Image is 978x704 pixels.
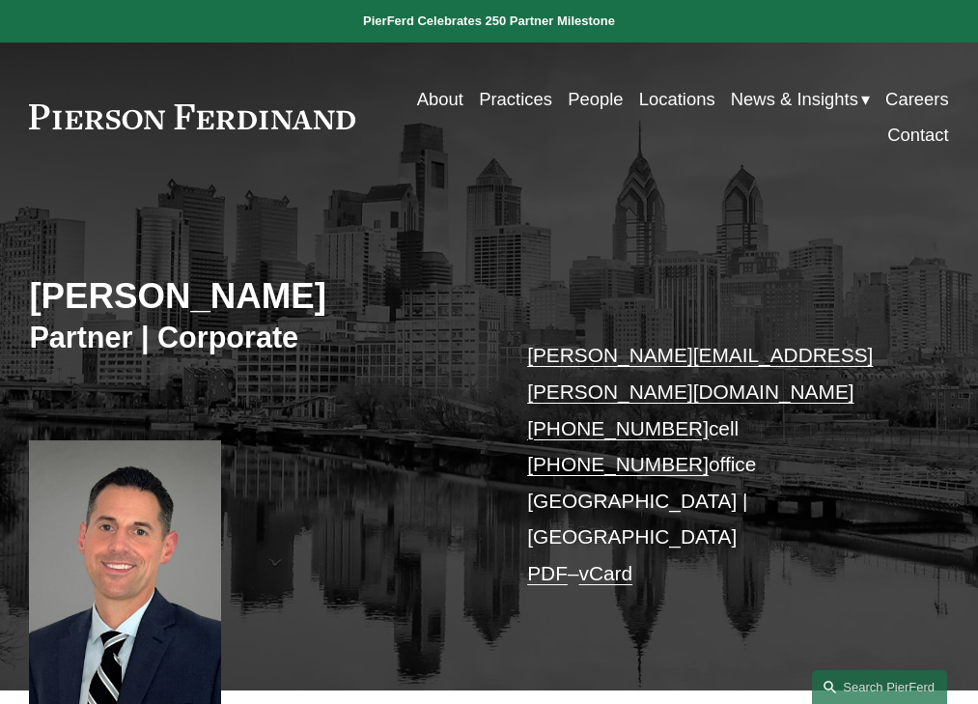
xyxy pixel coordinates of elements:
[812,670,947,704] a: Search this site
[731,83,858,115] span: News & Insights
[579,562,633,584] a: vCard
[885,81,949,117] a: Careers
[417,81,463,117] a: About
[639,81,715,117] a: Locations
[527,337,910,591] p: cell office [GEOGRAPHIC_DATA] | [GEOGRAPHIC_DATA] –
[568,81,623,117] a: People
[887,117,949,153] a: Contact
[29,275,489,318] h2: [PERSON_NAME]
[731,81,870,117] a: folder dropdown
[527,562,568,584] a: PDF
[527,417,709,439] a: [PHONE_NUMBER]
[29,320,489,356] h3: Partner | Corporate
[527,344,873,403] a: [PERSON_NAME][EMAIL_ADDRESS][PERSON_NAME][DOMAIN_NAME]
[527,453,709,475] a: [PHONE_NUMBER]
[479,81,552,117] a: Practices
